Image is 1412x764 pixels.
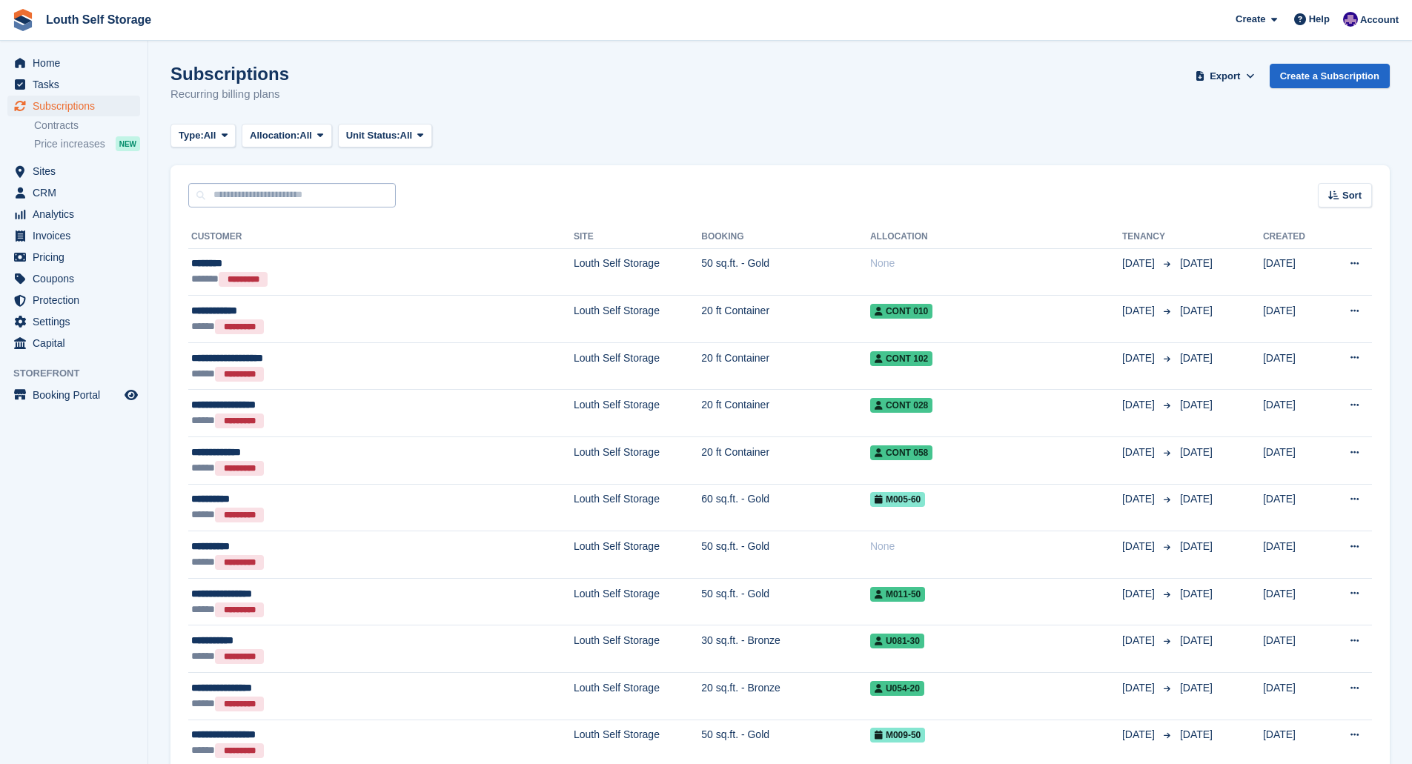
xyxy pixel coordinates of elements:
th: Booking [701,225,870,249]
span: [DATE] [1180,588,1213,599]
a: Contracts [34,119,140,133]
td: [DATE] [1263,673,1326,720]
a: menu [7,290,140,310]
td: Louth Self Storage [574,248,701,296]
span: Unit Status: [346,128,400,143]
span: M005-60 [870,492,925,507]
span: All [400,128,413,143]
span: All [299,128,312,143]
a: menu [7,74,140,95]
a: menu [7,182,140,203]
span: U081-30 [870,634,924,648]
span: [DATE] [1122,633,1158,648]
span: Help [1309,12,1330,27]
div: None [870,539,1122,554]
span: Cont 028 [870,398,932,413]
span: [DATE] [1122,680,1158,696]
div: None [870,256,1122,271]
td: Louth Self Storage [574,578,701,625]
a: Louth Self Storage [40,7,157,32]
td: 50 sq.ft. - Gold [701,531,870,579]
span: Create [1236,12,1265,27]
td: 50 sq.ft. - Gold [701,248,870,296]
a: Create a Subscription [1270,64,1390,88]
td: 20 ft Container [701,437,870,485]
td: 20 ft Container [701,390,870,437]
td: Louth Self Storage [574,296,701,343]
span: Cont 010 [870,304,932,319]
span: [DATE] [1180,399,1213,411]
td: Louth Self Storage [574,390,701,437]
td: 30 sq.ft. - Bronze [701,625,870,673]
span: [DATE] [1180,682,1213,694]
span: Account [1360,13,1399,27]
span: [DATE] [1180,446,1213,458]
span: [DATE] [1180,540,1213,552]
th: Tenancy [1122,225,1174,249]
span: Cont 058 [870,445,932,460]
td: [DATE] [1263,248,1326,296]
th: Site [574,225,701,249]
span: [DATE] [1122,539,1158,554]
td: Louth Self Storage [574,437,701,485]
td: 20 sq.ft. - Bronze [701,673,870,720]
span: Cont 102 [870,351,932,366]
td: 20 ft Container [701,296,870,343]
td: Louth Self Storage [574,625,701,673]
span: Price increases [34,137,105,151]
span: Invoices [33,225,122,246]
td: Louth Self Storage [574,484,701,531]
span: [DATE] [1122,303,1158,319]
span: Analytics [33,204,122,225]
a: menu [7,225,140,246]
span: [DATE] [1180,257,1213,269]
td: [DATE] [1263,342,1326,390]
td: 50 sq.ft. - Gold [701,578,870,625]
span: [DATE] [1122,256,1158,271]
span: Storefront [13,366,148,381]
span: Sites [33,161,122,182]
a: Price increases NEW [34,136,140,152]
a: Preview store [122,386,140,404]
a: menu [7,247,140,268]
span: [DATE] [1122,445,1158,460]
img: stora-icon-8386f47178a22dfd0bd8f6a31ec36ba5ce8667c1dd55bd0f319d3a0aa187defe.svg [12,9,34,31]
button: Export [1193,64,1258,88]
span: U054-20 [870,681,924,696]
a: menu [7,53,140,73]
span: [DATE] [1180,728,1213,740]
a: menu [7,333,140,353]
td: [DATE] [1263,484,1326,531]
span: [DATE] [1122,727,1158,743]
span: Coupons [33,268,122,289]
a: menu [7,268,140,289]
span: Pricing [33,247,122,268]
span: Booking Portal [33,385,122,405]
span: [DATE] [1180,352,1213,364]
td: [DATE] [1263,578,1326,625]
a: menu [7,161,140,182]
span: M009-50 [870,728,925,743]
img: Matthew Frith [1343,12,1358,27]
button: Type: All [170,124,236,148]
td: 60 sq.ft. - Gold [701,484,870,531]
span: M011-50 [870,587,925,602]
span: [DATE] [1122,491,1158,507]
a: menu [7,204,140,225]
span: Home [33,53,122,73]
button: Allocation: All [242,124,332,148]
span: [DATE] [1122,397,1158,413]
span: [DATE] [1180,305,1213,316]
span: Sort [1342,188,1362,203]
td: 20 ft Container [701,342,870,390]
th: Allocation [870,225,1122,249]
td: [DATE] [1263,437,1326,485]
span: [DATE] [1122,351,1158,366]
a: menu [7,311,140,332]
div: NEW [116,136,140,151]
td: [DATE] [1263,390,1326,437]
td: Louth Self Storage [574,342,701,390]
th: Created [1263,225,1326,249]
td: [DATE] [1263,625,1326,673]
span: [DATE] [1122,586,1158,602]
